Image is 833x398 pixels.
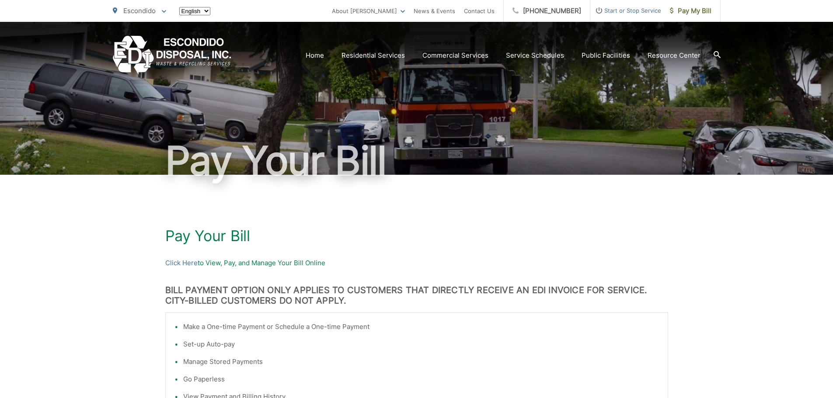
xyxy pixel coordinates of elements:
a: Commercial Services [422,50,488,61]
span: Escondido [123,7,156,15]
select: Select a language [179,7,210,15]
a: About [PERSON_NAME] [332,6,405,16]
a: Public Facilities [582,50,630,61]
li: Manage Stored Payments [183,356,659,367]
a: EDCD logo. Return to the homepage. [113,36,231,75]
a: Residential Services [342,50,405,61]
a: Contact Us [464,6,495,16]
a: Service Schedules [506,50,564,61]
li: Set-up Auto-pay [183,339,659,350]
li: Make a One-time Payment or Schedule a One-time Payment [183,322,659,332]
p: to View, Pay, and Manage Your Bill Online [165,258,668,268]
li: Go Paperless [183,374,659,384]
a: Click Here [165,258,198,268]
a: Home [306,50,324,61]
a: Resource Center [648,50,701,61]
h3: BILL PAYMENT OPTION ONLY APPLIES TO CUSTOMERS THAT DIRECTLY RECEIVE AN EDI INVOICE FOR SERVICE. C... [165,285,668,306]
h1: Pay Your Bill [165,227,668,245]
span: Pay My Bill [670,6,711,16]
h1: Pay Your Bill [113,139,721,183]
a: News & Events [414,6,455,16]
